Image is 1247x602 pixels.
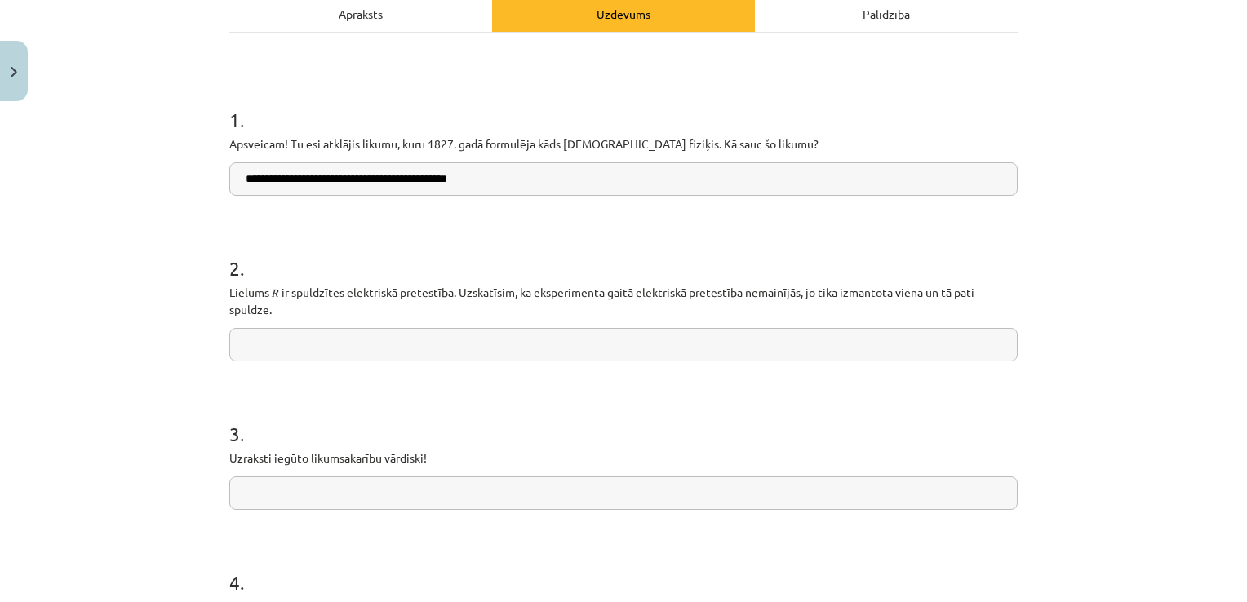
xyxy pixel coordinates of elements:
[229,394,1018,445] h1: 3 .
[229,80,1018,131] h1: 1 .
[229,228,1018,279] h1: 2 .
[11,67,17,77] img: icon-close-lesson-0947bae3869378f0d4975bcd49f059093ad1ed9edebbc8119c70593378902aed.svg
[229,449,1018,467] p: Uzraksti iegūto likumsakarību vārdiski!
[229,284,1018,318] p: Lielums 𝑅 ir spuldzītes elektriskā pretestība. Uzskatīsim, ka eksperimenta gaitā elektriskā prete...
[229,135,1018,153] p: Apsveicam! Tu esi atklājis likumu, kuru 1827. gadā formulēja kāds [DEMOGRAPHIC_DATA] fiziķis. Kā ...
[229,542,1018,593] h1: 4 .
